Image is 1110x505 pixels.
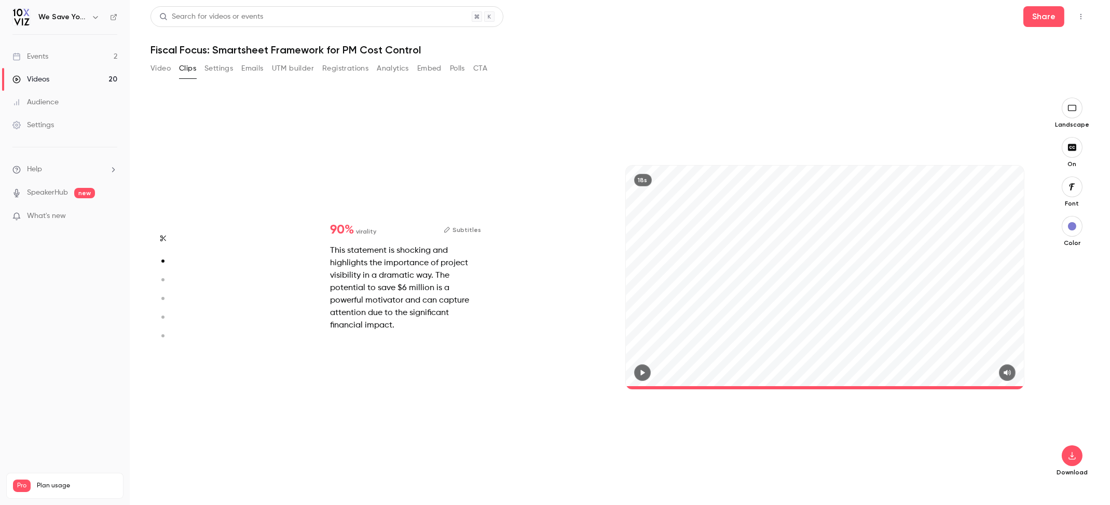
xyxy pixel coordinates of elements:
p: Landscape [1055,120,1089,129]
iframe: Noticeable Trigger [105,212,117,221]
a: SpeakerHub [27,187,68,198]
button: Emails [241,60,263,77]
div: 18s [634,174,652,186]
div: Events [12,51,48,62]
h6: We Save You Time! [38,12,87,22]
button: Settings [204,60,233,77]
h1: Fiscal Focus: Smartsheet Framework for PM Cost Control [150,44,1089,56]
button: Video [150,60,171,77]
span: Plan usage [37,482,117,490]
div: Videos [12,74,49,85]
div: Settings [12,120,54,130]
button: UTM builder [272,60,314,77]
p: Color [1056,239,1089,247]
span: new [74,188,95,198]
div: Search for videos or events [159,11,263,22]
button: Embed [417,60,442,77]
div: This statement is shocking and highlights the importance of project visibility in a dramatic way.... [330,244,481,332]
p: Font [1056,199,1089,208]
p: On [1056,160,1089,168]
li: help-dropdown-opener [12,164,117,175]
button: Analytics [377,60,409,77]
button: Registrations [322,60,368,77]
span: Help [27,164,42,175]
button: CTA [473,60,487,77]
button: Share [1023,6,1064,27]
button: Clips [179,60,196,77]
div: Audience [12,97,59,107]
span: What's new [27,211,66,222]
p: Download [1056,468,1089,476]
span: virality [356,227,376,236]
img: We Save You Time! [13,9,30,25]
button: Subtitles [444,224,481,236]
span: 90 % [330,224,354,236]
button: Top Bar Actions [1073,8,1089,25]
span: Pro [13,480,31,492]
button: Polls [450,60,465,77]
